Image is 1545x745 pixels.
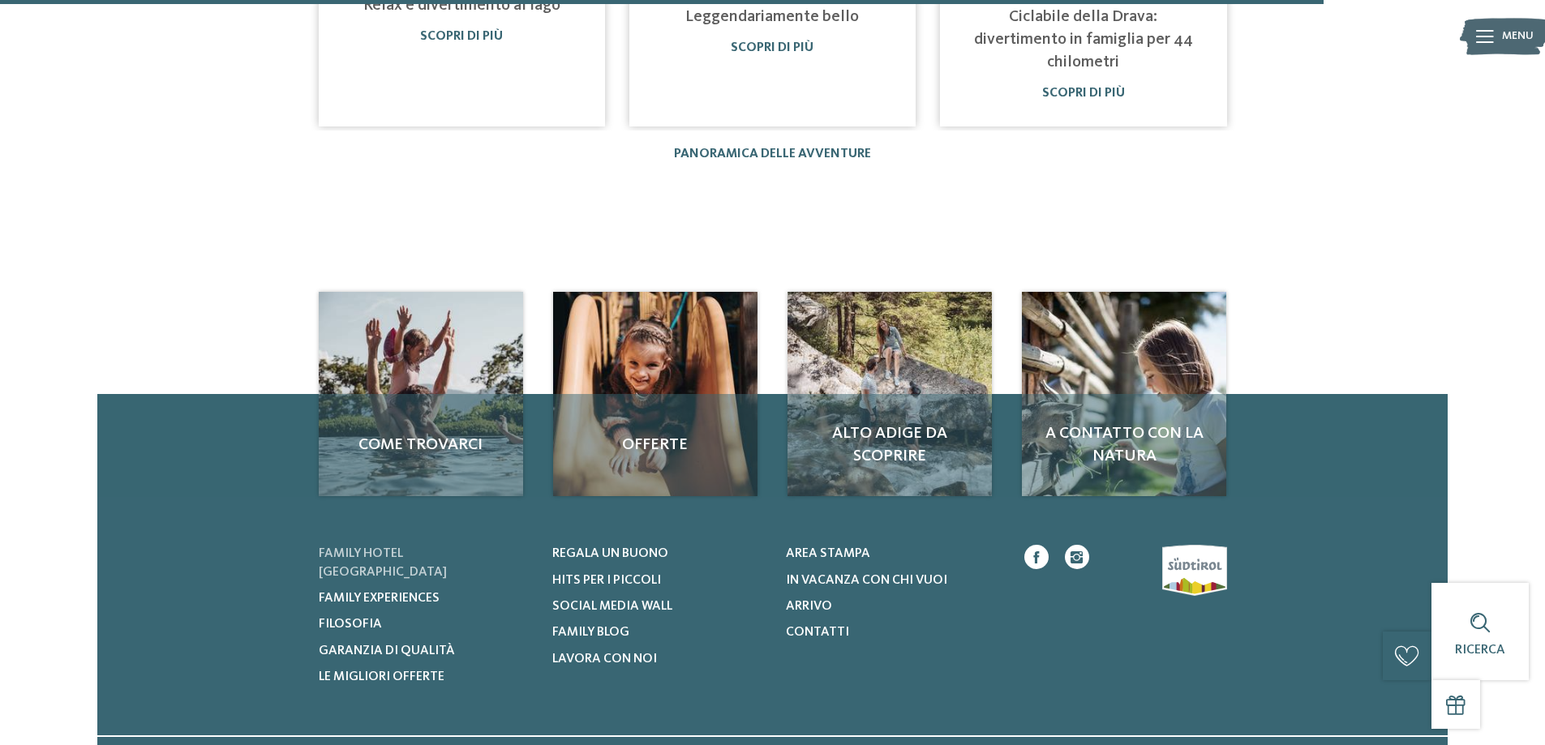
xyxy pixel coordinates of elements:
a: Il family hotel a Ortisei: le Dolomiti a un palmo di naso Offerte [553,292,757,496]
span: Le migliori offerte [319,670,444,683]
span: Family experiences [319,592,440,605]
a: Social Media Wall [552,597,766,615]
a: Il family hotel a Ortisei: le Dolomiti a un palmo di naso Alto Adige da scoprire [788,292,992,496]
a: Family Blog [552,623,766,641]
span: Filosofia [319,618,382,631]
a: Il family hotel a Ortisei: le Dolomiti a un palmo di naso A contatto con la natura [1022,292,1226,496]
a: Lavora con noi [552,650,766,668]
span: Lavora con noi [552,653,657,666]
span: Offerte [569,434,741,456]
span: Social Media Wall [552,600,672,613]
a: Arrivo [786,597,999,615]
span: Alto Adige da scoprire [804,422,976,468]
a: Contatti [786,623,999,641]
span: Contatti [786,626,849,639]
a: Scopri di più [1042,87,1125,100]
span: Ricerca [1455,644,1505,657]
a: Leggendariamente bello [685,9,859,25]
a: Scopri di più [731,41,813,54]
span: Regala un buono [552,547,668,560]
span: Come trovarci [335,434,507,456]
span: Family Blog [552,626,629,639]
img: Il family hotel a Ortisei: le Dolomiti a un palmo di naso [553,292,757,496]
span: A contatto con la natura [1038,422,1210,468]
span: Hits per i piccoli [552,574,661,587]
a: Regala un buono [552,545,766,563]
a: Scopri di più [420,30,503,43]
a: Filosofia [319,615,532,633]
a: Area stampa [786,545,999,563]
img: Il family hotel a Ortisei: le Dolomiti a un palmo di naso [1022,292,1226,496]
img: Il family hotel a Ortisei: le Dolomiti a un palmo di naso [319,292,523,496]
span: Family hotel [GEOGRAPHIC_DATA] [319,547,447,578]
a: Ciclabile della Drava: divertimento in famiglia per 44 chilometri [974,9,1193,71]
a: Family hotel [GEOGRAPHIC_DATA] [319,545,532,581]
a: Garanzia di qualità [319,642,532,660]
a: Panoramica delle avventure [674,148,871,161]
a: Il family hotel a Ortisei: le Dolomiti a un palmo di naso Come trovarci [319,292,523,496]
a: Family experiences [319,589,532,607]
a: In vacanza con chi vuoi [786,572,999,589]
a: Hits per i piccoli [552,572,766,589]
span: In vacanza con chi vuoi [786,574,947,587]
img: Il family hotel a Ortisei: le Dolomiti a un palmo di naso [788,292,992,496]
span: Garanzia di qualità [319,644,455,657]
a: Le migliori offerte [319,668,532,686]
span: Area stampa [786,547,870,560]
span: Arrivo [786,600,832,613]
